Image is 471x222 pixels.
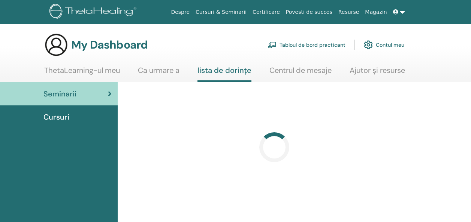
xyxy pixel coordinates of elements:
a: Ajutor și resurse [350,66,405,80]
a: Cursuri & Seminarii [193,5,250,19]
a: Povesti de succes [283,5,335,19]
img: generic-user-icon.jpg [44,33,68,57]
a: lista de dorințe [197,66,251,82]
img: chalkboard-teacher.svg [268,41,277,48]
a: Resurse [335,5,362,19]
a: Contul meu [364,37,404,53]
h3: My Dashboard [71,38,148,52]
a: Despre [168,5,193,19]
a: Ca urmare a [138,66,179,80]
img: cog.svg [364,38,373,51]
img: logo.png [49,4,139,21]
a: ThetaLearning-ul meu [44,66,120,80]
span: Cursuri [43,111,69,123]
a: Certificare [250,5,283,19]
a: Magazin [362,5,390,19]
span: Seminarii [43,88,76,99]
a: Tabloul de bord practicant [268,37,345,53]
a: Centrul de mesaje [269,66,332,80]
